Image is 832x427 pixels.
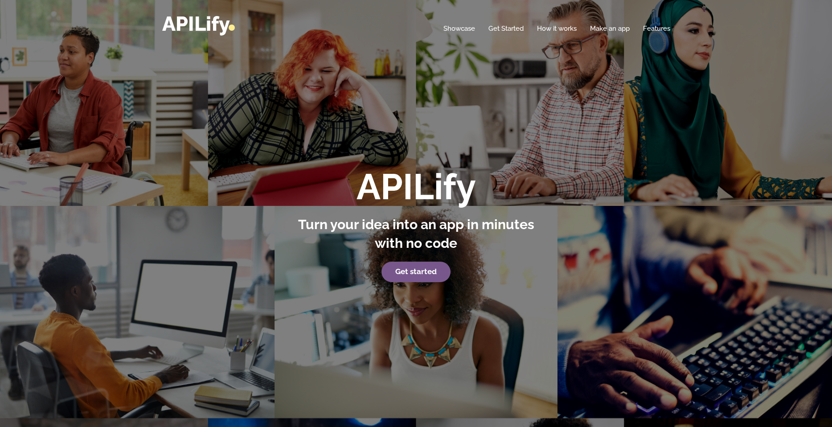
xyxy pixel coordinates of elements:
a: Make an app [590,24,630,33]
strong: Turn your idea into an app in minutes with no code [298,217,534,251]
a: Get started [381,262,451,282]
a: APILify [162,12,235,36]
strong: Get started [395,267,437,276]
strong: APILify [357,166,476,208]
a: Get Started [488,24,524,33]
a: How it works [537,24,577,33]
a: Features [643,24,670,33]
a: Showcase [443,24,475,33]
